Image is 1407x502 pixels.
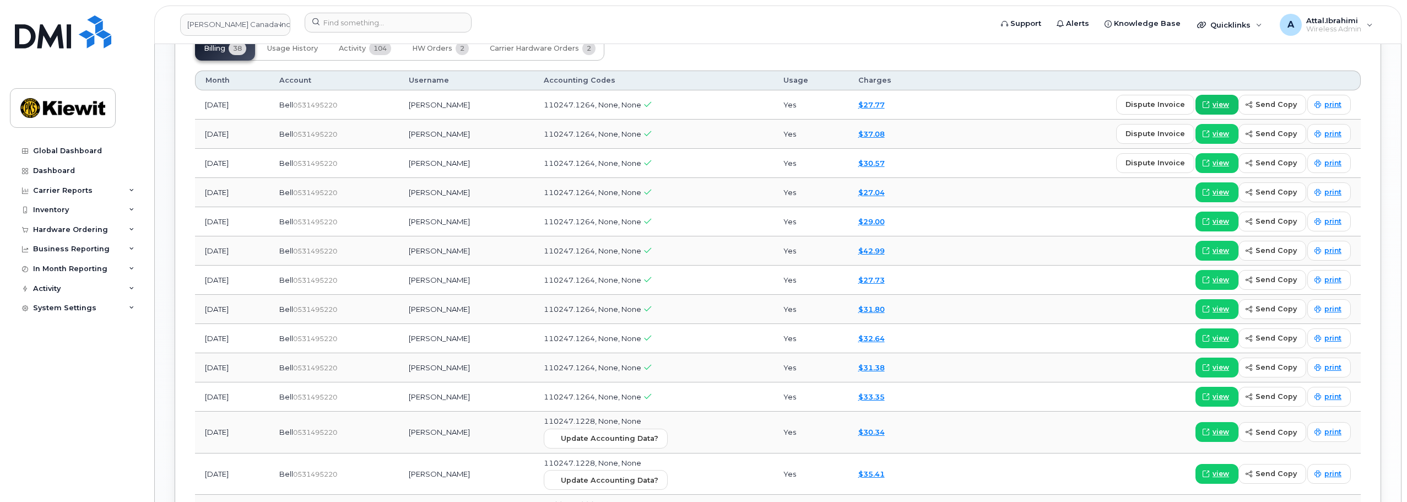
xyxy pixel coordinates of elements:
[490,44,579,53] span: Carrier Hardware Orders
[293,159,337,168] span: 0531495220
[1097,13,1188,35] a: Knowledge Base
[1324,158,1341,168] span: print
[1256,99,1297,110] span: send copy
[848,71,937,90] th: Charges
[1307,153,1351,173] a: print
[1238,95,1306,115] button: send copy
[399,71,534,90] th: Username
[1307,212,1351,231] a: print
[1324,100,1341,110] span: print
[773,236,848,266] td: Yes
[293,470,337,478] span: 0531495220
[1195,387,1238,407] a: view
[534,71,773,90] th: Accounting Codes
[399,412,534,454] td: [PERSON_NAME]
[1213,427,1229,437] span: view
[773,454,848,495] td: Yes
[293,393,337,401] span: 0531495220
[195,353,269,382] td: [DATE]
[1010,18,1041,29] span: Support
[399,295,534,324] td: [PERSON_NAME]
[1195,299,1238,319] a: view
[1307,182,1351,202] a: print
[399,266,534,295] td: [PERSON_NAME]
[279,334,293,343] span: Bell
[544,458,641,467] span: 110247.1228, None, None
[1324,304,1341,314] span: print
[195,120,269,149] td: [DATE]
[1213,158,1229,168] span: view
[1307,387,1351,407] a: print
[1238,153,1306,173] button: send copy
[279,188,293,197] span: Bell
[195,149,269,178] td: [DATE]
[1238,299,1306,319] button: send copy
[1238,387,1306,407] button: send copy
[1306,16,1361,25] span: Attal.Ibrahimi
[858,276,885,284] a: $27.73
[279,305,293,314] span: Bell
[1256,304,1297,314] span: send copy
[195,236,269,266] td: [DATE]
[293,188,337,197] span: 0531495220
[1256,468,1297,479] span: send copy
[1213,246,1229,256] span: view
[1272,14,1381,36] div: Attal.Ibrahimi
[1307,422,1351,442] a: print
[1256,245,1297,256] span: send copy
[369,42,391,55] span: 104
[1116,153,1194,173] button: dispute invoice
[399,207,534,236] td: [PERSON_NAME]
[1324,187,1341,197] span: print
[1256,427,1297,438] span: send copy
[195,71,269,90] th: Month
[1324,333,1341,343] span: print
[544,246,641,255] span: 110247.1264, None, None
[544,159,641,168] span: 110247.1264, None, None
[1359,454,1399,494] iframe: Messenger Launcher
[582,42,596,55] span: 2
[1324,246,1341,256] span: print
[1307,95,1351,115] a: print
[279,469,293,478] span: Bell
[1213,275,1229,285] span: view
[858,363,885,372] a: $31.38
[1213,469,1229,479] span: view
[195,454,269,495] td: [DATE]
[1213,217,1229,226] span: view
[399,382,534,412] td: [PERSON_NAME]
[180,14,290,36] a: Kiewit Canada Inc
[399,178,534,207] td: [PERSON_NAME]
[1125,128,1185,139] span: dispute invoice
[293,130,337,138] span: 0531495220
[293,334,337,343] span: 0531495220
[293,305,337,314] span: 0531495220
[1256,391,1297,402] span: send copy
[293,428,337,436] span: 0531495220
[544,276,641,284] span: 110247.1264, None, None
[399,120,534,149] td: [PERSON_NAME]
[1256,187,1297,197] span: send copy
[773,71,848,90] th: Usage
[195,266,269,295] td: [DATE]
[544,334,641,343] span: 110247.1264, None, None
[279,363,293,372] span: Bell
[195,90,269,120] td: [DATE]
[858,159,885,168] a: $30.57
[561,475,658,485] span: Update Accounting Data?
[279,276,293,284] span: Bell
[195,178,269,207] td: [DATE]
[1049,13,1097,35] a: Alerts
[1307,464,1351,484] a: print
[561,433,658,444] span: Update Accounting Data?
[1210,20,1251,29] span: Quicklinks
[293,364,337,372] span: 0531495220
[305,13,472,33] input: Find something...
[1238,328,1306,348] button: send copy
[544,129,641,138] span: 110247.1264, None, None
[1324,427,1341,437] span: print
[1324,363,1341,373] span: print
[1238,422,1306,442] button: send copy
[1307,241,1351,261] a: print
[267,44,318,53] span: Usage History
